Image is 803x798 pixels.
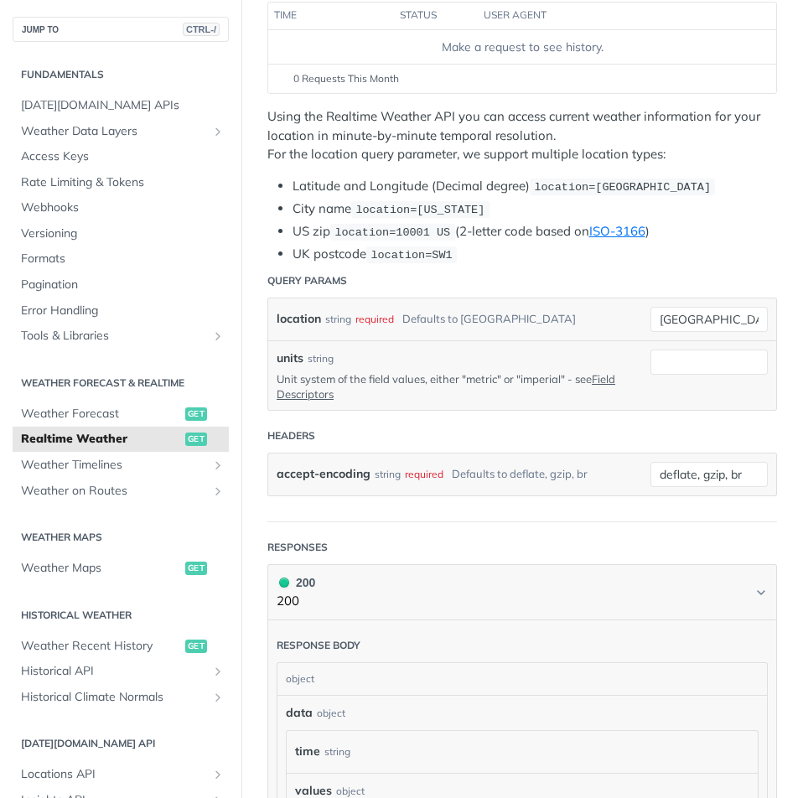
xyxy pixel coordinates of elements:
[183,23,220,36] span: CTRL-/
[13,144,229,169] a: Access Keys
[13,93,229,118] a: [DATE][DOMAIN_NAME] APIs
[13,221,229,246] a: Versioning
[334,226,450,239] span: location=10001 US
[21,174,225,191] span: Rate Limiting & Tokens
[267,107,777,164] p: Using the Realtime Weather API you can access current weather information for your location in mi...
[293,71,399,86] span: 0 Requests This Month
[13,17,229,42] button: JUMP TOCTRL-/
[405,462,443,486] div: required
[21,766,207,783] span: Locations API
[754,586,768,599] svg: Chevron
[13,119,229,144] a: Weather Data LayersShow subpages for Weather Data Layers
[277,638,360,653] div: Response body
[452,462,588,486] div: Defaults to deflate, gzip, br
[267,428,315,443] div: Headers
[478,3,743,29] th: user agent
[185,433,207,446] span: get
[21,277,225,293] span: Pagination
[308,351,334,366] div: string
[211,768,225,781] button: Show subpages for Locations API
[277,462,370,486] label: accept-encoding
[325,307,351,331] div: string
[21,406,181,422] span: Weather Forecast
[13,530,229,545] h2: Weather Maps
[13,246,229,272] a: Formats
[534,181,711,194] span: location=[GEOGRAPHIC_DATA]
[293,222,777,241] li: US zip (2-letter code based on )
[13,736,229,751] h2: [DATE][DOMAIN_NAME] API
[279,578,289,588] span: 200
[21,638,181,655] span: Weather Recent History
[355,307,394,331] div: required
[21,689,207,706] span: Historical Climate Normals
[13,298,229,324] a: Error Handling
[394,3,478,29] th: status
[13,634,229,659] a: Weather Recent Historyget
[277,350,303,367] label: units
[268,3,394,29] th: time
[13,324,229,349] a: Tools & LibrariesShow subpages for Tools & Libraries
[13,170,229,195] a: Rate Limiting & Tokens
[21,560,181,577] span: Weather Maps
[21,148,225,165] span: Access Keys
[277,371,625,402] p: Unit system of the field values, either "metric" or "imperial" - see
[13,608,229,623] h2: Historical Weather
[185,407,207,421] span: get
[13,376,229,391] h2: Weather Forecast & realtime
[21,663,207,680] span: Historical API
[370,249,452,262] span: location=SW1
[13,67,229,82] h2: Fundamentals
[267,273,347,288] div: Query Params
[211,691,225,704] button: Show subpages for Historical Climate Normals
[13,685,229,710] a: Historical Climate NormalsShow subpages for Historical Climate Normals
[293,199,777,219] li: City name
[286,704,313,722] span: data
[211,329,225,343] button: Show subpages for Tools & Libraries
[402,307,576,331] div: Defaults to [GEOGRAPHIC_DATA]
[211,459,225,472] button: Show subpages for Weather Timelines
[21,97,225,114] span: [DATE][DOMAIN_NAME] APIs
[13,453,229,478] a: Weather TimelinesShow subpages for Weather Timelines
[277,663,763,695] div: object
[295,739,320,764] label: time
[21,123,207,140] span: Weather Data Layers
[21,251,225,267] span: Formats
[317,706,345,721] div: object
[21,303,225,319] span: Error Handling
[13,479,229,504] a: Weather on RoutesShow subpages for Weather on Routes
[13,272,229,298] a: Pagination
[589,223,645,239] a: ISO-3166
[355,204,484,216] span: location=[US_STATE]
[324,739,350,764] div: string
[185,562,207,575] span: get
[13,195,229,220] a: Webhooks
[21,199,225,216] span: Webhooks
[21,225,225,242] span: Versioning
[277,372,615,401] a: Field Descriptors
[13,402,229,427] a: Weather Forecastget
[293,245,777,264] li: UK postcode
[293,177,777,196] li: Latitude and Longitude (Decimal degree)
[21,328,207,345] span: Tools & Libraries
[21,483,207,500] span: Weather on Routes
[277,573,768,611] button: 200 200200
[13,659,229,684] a: Historical APIShow subpages for Historical API
[211,125,225,138] button: Show subpages for Weather Data Layers
[211,665,225,678] button: Show subpages for Historical API
[21,431,181,448] span: Realtime Weather
[277,573,315,592] div: 200
[21,457,207,474] span: Weather Timelines
[277,307,321,331] label: location
[375,462,401,486] div: string
[277,592,315,611] p: 200
[13,556,229,581] a: Weather Mapsget
[13,762,229,787] a: Locations APIShow subpages for Locations API
[185,640,207,653] span: get
[275,39,769,56] div: Make a request to see history.
[267,540,328,555] div: Responses
[211,484,225,498] button: Show subpages for Weather on Routes
[13,427,229,452] a: Realtime Weatherget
